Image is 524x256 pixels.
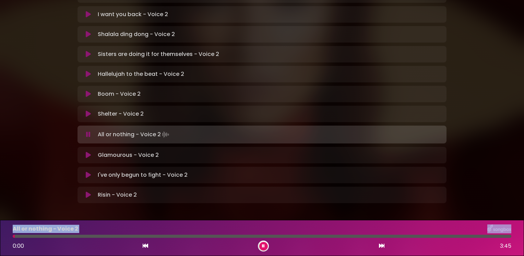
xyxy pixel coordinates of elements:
p: Shalala ding dong - Voice 2 [98,30,175,38]
p: I've only begun to fight - Voice 2 [98,171,188,179]
p: All or nothing - Voice 2 [13,225,78,233]
p: Shelter - Voice 2 [98,110,144,118]
p: Sisters are doing it for themselves - Voice 2 [98,50,219,58]
p: All or nothing - Voice 2 [98,130,170,139]
img: waveform4.gif [161,130,170,139]
p: Boom - Voice 2 [98,90,141,98]
p: Hallelujah to the beat - Voice 2 [98,70,184,78]
p: Glamourous - Voice 2 [98,151,159,159]
img: songbox-logo-white.png [487,224,511,233]
p: I want you back - Voice 2 [98,10,168,19]
p: Risin - Voice 2 [98,191,137,199]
